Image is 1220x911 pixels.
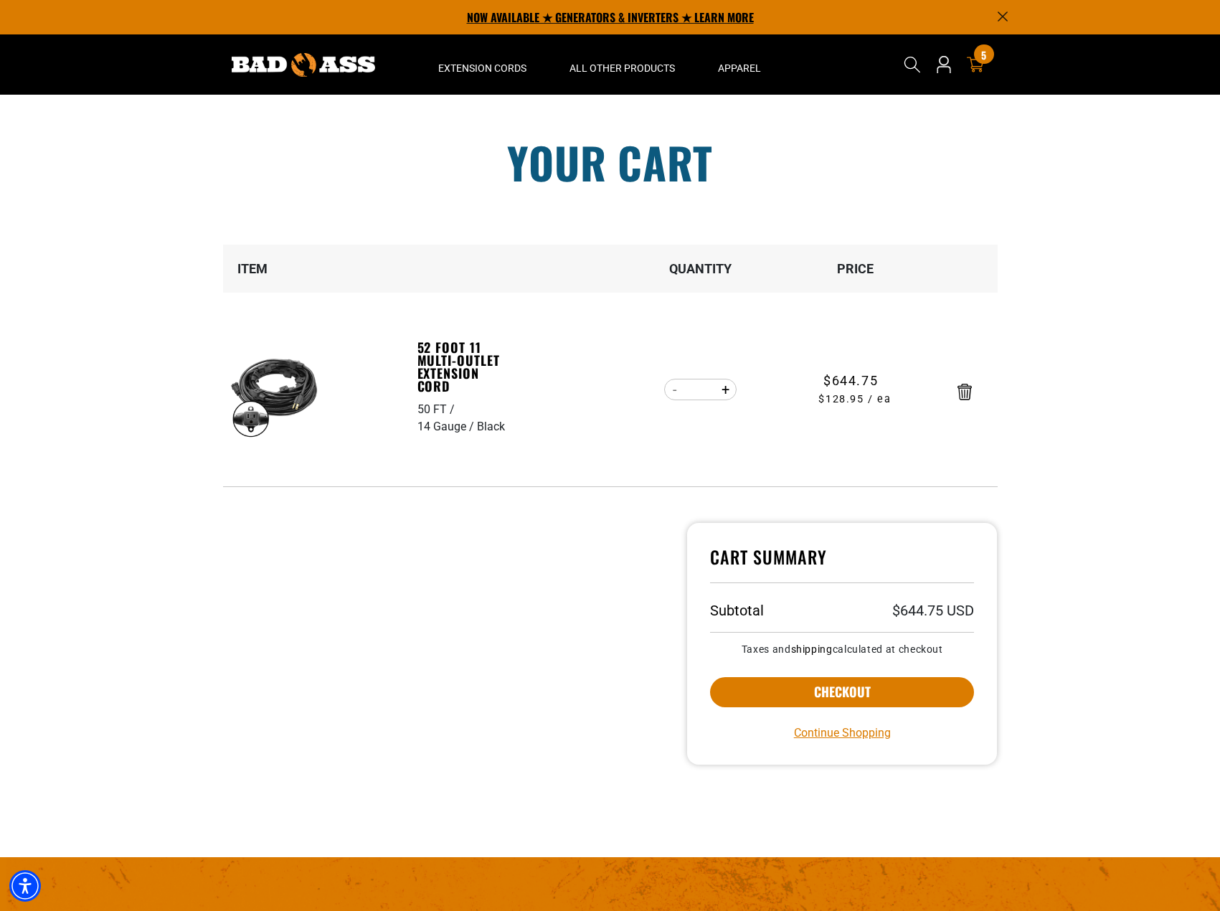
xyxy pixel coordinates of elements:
a: Continue Shopping [794,724,891,742]
summary: Search [901,53,924,76]
th: Item [223,245,417,293]
th: Quantity [623,245,777,293]
div: Black [477,418,505,435]
div: 14 Gauge [417,418,477,435]
a: shipping [791,643,833,655]
h4: Cart Summary [710,546,975,583]
a: Remove 52 Foot 11 Multi-Outlet Extension Cord - 50 FT / 14 Gauge / Black [957,387,972,397]
span: All Other Products [569,62,675,75]
span: $644.75 [823,371,878,390]
small: Taxes and calculated at checkout [710,644,975,654]
summary: All Other Products [548,34,696,95]
input: Quantity for 52 Foot 11 Multi-Outlet Extension Cord [686,377,714,402]
span: $128.95 / ea [778,392,932,407]
img: Bad Ass Extension Cords [232,53,375,77]
a: Open this option [932,34,955,95]
div: Accessibility Menu [9,870,41,902]
h1: Your cart [212,141,1008,184]
p: $644.75 USD [892,603,974,618]
th: Price [777,245,932,293]
summary: Extension Cords [417,34,548,95]
div: 50 FT [417,401,458,418]
span: Extension Cords [438,62,526,75]
img: black [229,350,319,440]
span: Apparel [718,62,761,75]
button: Checkout [710,677,975,707]
summary: Apparel [696,34,782,95]
h3: Subtotal [710,603,764,618]
span: 5 [981,49,986,60]
a: 52 Foot 11 Multi-Outlet Extension Cord [417,341,516,392]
